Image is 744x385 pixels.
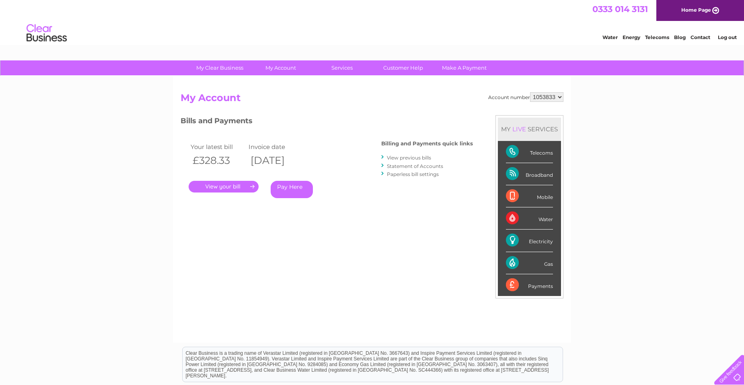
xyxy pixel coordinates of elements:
[623,34,640,40] a: Energy
[271,181,313,198] a: Pay Here
[431,60,497,75] a: Make A Payment
[189,141,247,152] td: Your latest bill
[181,92,563,108] h2: My Account
[506,230,553,252] div: Electricity
[248,60,314,75] a: My Account
[645,34,669,40] a: Telecoms
[183,4,563,39] div: Clear Business is a trading name of Verastar Limited (registered in [GEOGRAPHIC_DATA] No. 3667643...
[387,163,443,169] a: Statement of Accounts
[511,125,528,133] div: LIVE
[488,92,563,102] div: Account number
[309,60,375,75] a: Services
[674,34,686,40] a: Blog
[26,21,67,46] img: logo.png
[592,4,648,14] a: 0333 014 3131
[187,60,253,75] a: My Clear Business
[506,252,553,274] div: Gas
[506,141,553,163] div: Telecoms
[506,207,553,230] div: Water
[370,60,436,75] a: Customer Help
[247,152,304,169] th: [DATE]
[506,185,553,207] div: Mobile
[498,118,561,141] div: MY SERVICES
[189,152,247,169] th: £328.33
[387,155,431,161] a: View previous bills
[506,274,553,296] div: Payments
[381,141,473,147] h4: Billing and Payments quick links
[602,34,618,40] a: Water
[718,34,737,40] a: Log out
[387,171,439,177] a: Paperless bill settings
[247,141,304,152] td: Invoice date
[189,181,259,192] a: .
[181,115,473,129] h3: Bills and Payments
[506,163,553,185] div: Broadband
[691,34,710,40] a: Contact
